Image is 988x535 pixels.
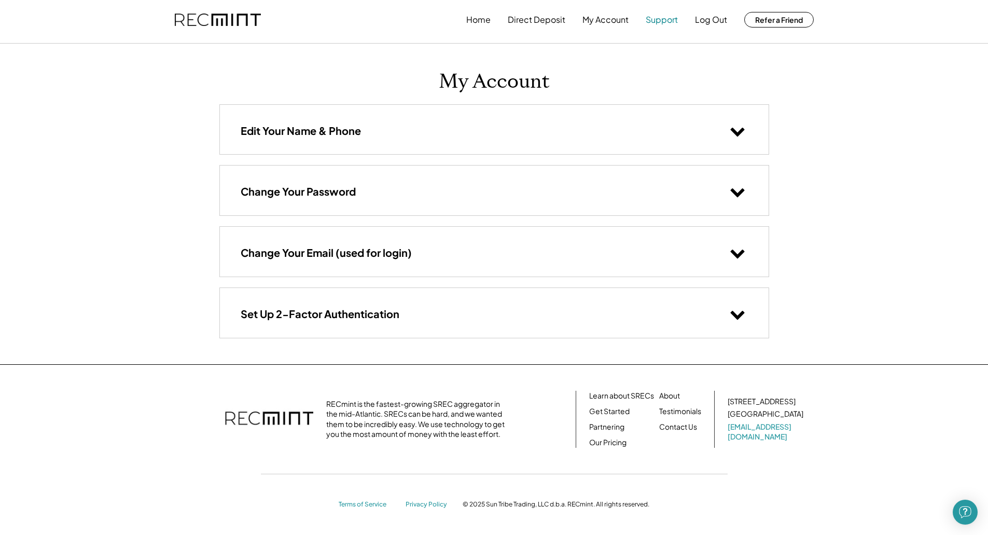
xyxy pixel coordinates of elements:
a: Contact Us [659,422,697,432]
a: About [659,391,680,401]
h3: Edit Your Name & Phone [241,124,361,138]
button: My Account [582,9,629,30]
a: Our Pricing [589,437,627,448]
a: Privacy Policy [406,500,452,509]
img: recmint-logotype%403x.png [175,13,261,26]
div: RECmint is the fastest-growing SREC aggregator in the mid-Atlantic. SRECs can be hard, and we wan... [326,399,510,440]
h3: Set Up 2-Factor Authentication [241,307,399,321]
img: recmint-logotype%403x.png [225,401,313,437]
a: Terms of Service [339,500,396,509]
a: [EMAIL_ADDRESS][DOMAIN_NAME] [728,422,805,442]
div: © 2025 Sun Tribe Trading, LLC d.b.a. RECmint. All rights reserved. [463,500,649,509]
button: Direct Deposit [508,9,565,30]
a: Partnering [589,422,624,432]
button: Log Out [695,9,727,30]
div: [GEOGRAPHIC_DATA] [728,409,803,419]
button: Support [646,9,678,30]
h1: My Account [439,70,550,94]
h3: Change Your Password [241,185,356,198]
div: Open Intercom Messenger [953,500,978,525]
h3: Change Your Email (used for login) [241,246,412,259]
button: Refer a Friend [744,12,814,28]
a: Testimonials [659,406,701,417]
a: Learn about SRECs [589,391,654,401]
a: Get Started [589,406,630,417]
div: [STREET_ADDRESS] [728,396,796,407]
button: Home [466,9,491,30]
